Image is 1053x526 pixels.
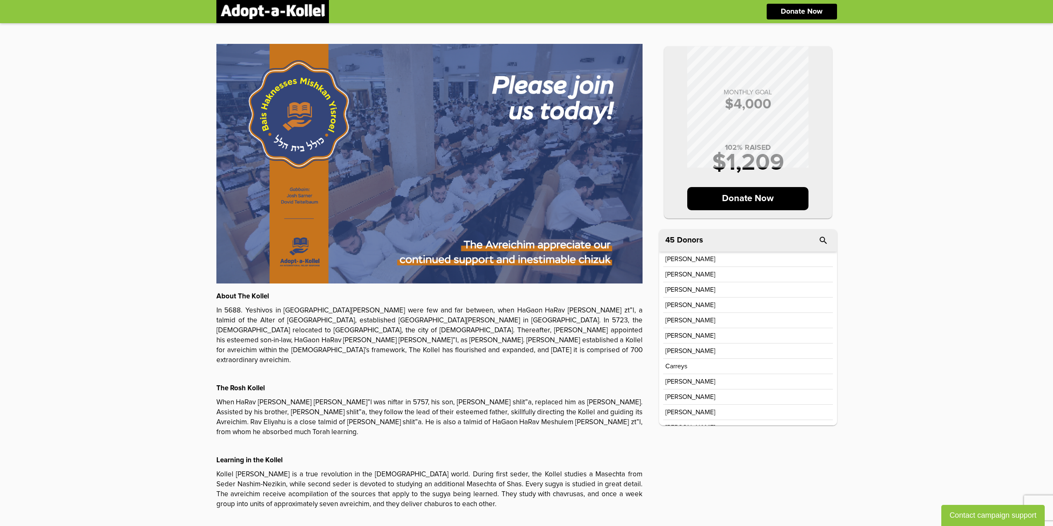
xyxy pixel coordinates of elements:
p: [PERSON_NAME] [665,378,715,385]
p: [PERSON_NAME] [665,256,715,262]
p: Donate Now [781,8,823,15]
p: [PERSON_NAME] [665,409,715,416]
i: search [818,235,828,245]
p: $ [672,97,824,111]
p: In 5688. Yeshivos in [GEOGRAPHIC_DATA][PERSON_NAME] were few and far between, when HaGaon HaRav [... [216,306,643,365]
strong: About The Kollel [216,293,269,300]
p: Kollel [PERSON_NAME] is a true revolution in the [DEMOGRAPHIC_DATA] world. During first seder, th... [216,470,643,509]
p: [PERSON_NAME] [665,317,715,324]
p: [PERSON_NAME] [665,394,715,400]
strong: Learning in the Kollel [216,457,283,464]
img: LtVcX58Jg6.KS5kVjIzx7.png [216,44,643,283]
p: [PERSON_NAME] [665,332,715,339]
img: logonobg.png [221,4,325,19]
p: When HaRav [PERSON_NAME] [PERSON_NAME]”l was niftar in 5757, his son, [PERSON_NAME] shlit”a, repl... [216,398,643,437]
button: Contact campaign support [941,505,1045,526]
p: [PERSON_NAME] [665,424,715,431]
p: Donors [677,236,703,244]
p: [PERSON_NAME] [665,302,715,308]
span: 45 [665,236,675,244]
strong: The Rosh Kollel [216,385,265,392]
p: [PERSON_NAME] [665,286,715,293]
p: Donate Now [687,187,808,210]
p: [PERSON_NAME] [665,348,715,354]
p: [PERSON_NAME] [665,271,715,278]
p: MONTHLY GOAL [672,89,824,96]
p: Carreys [665,363,687,370]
